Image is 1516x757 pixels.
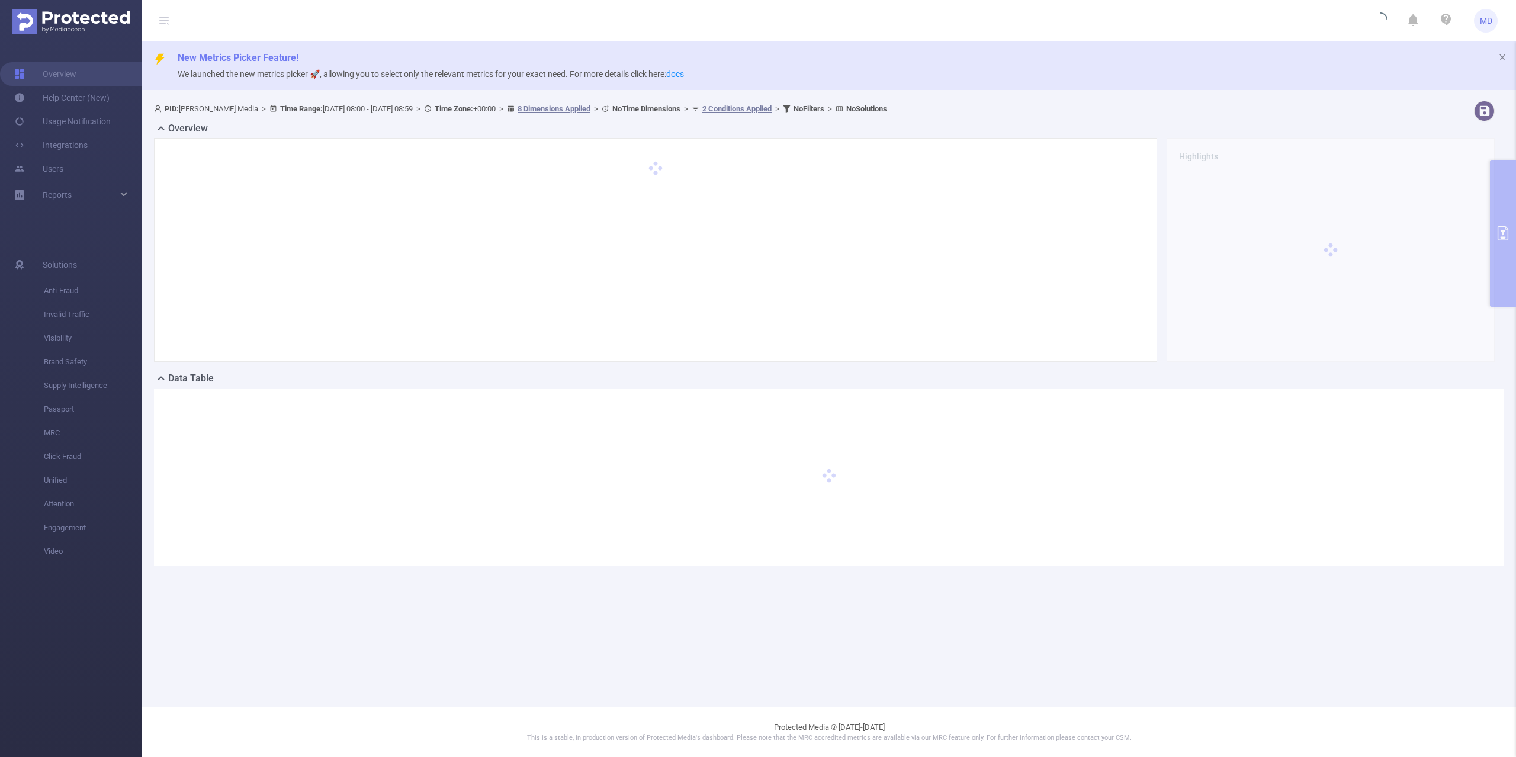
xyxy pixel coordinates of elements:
span: Visibility [44,326,142,350]
span: > [258,104,269,113]
span: > [413,104,424,113]
h2: Overview [168,121,208,136]
button: icon: close [1498,51,1507,64]
img: Protected Media [12,9,130,34]
span: Unified [44,469,142,492]
span: > [824,104,836,113]
b: No Solutions [846,104,887,113]
h2: Data Table [168,371,214,386]
a: Overview [14,62,76,86]
span: MD [1480,9,1492,33]
b: No Time Dimensions [612,104,680,113]
span: Reports [43,190,72,200]
b: PID: [165,104,179,113]
span: We launched the new metrics picker 🚀, allowing you to select only the relevant metrics for your e... [178,69,684,79]
span: > [496,104,507,113]
span: > [590,104,602,113]
b: No Filters [794,104,824,113]
span: > [772,104,783,113]
a: Help Center (New) [14,86,110,110]
span: MRC [44,421,142,445]
i: icon: thunderbolt [154,53,166,65]
b: Time Zone: [435,104,473,113]
span: Brand Safety [44,350,142,374]
span: Passport [44,397,142,421]
a: docs [666,69,684,79]
a: Users [14,157,63,181]
a: Reports [43,183,72,207]
span: Click Fraud [44,445,142,469]
u: 8 Dimensions Applied [518,104,590,113]
span: Invalid Traffic [44,303,142,326]
u: 2 Conditions Applied [702,104,772,113]
footer: Protected Media © [DATE]-[DATE] [142,707,1516,757]
span: New Metrics Picker Feature! [178,52,298,63]
span: > [680,104,692,113]
span: Solutions [43,253,77,277]
i: icon: loading [1373,12,1387,29]
span: Supply Intelligence [44,374,142,397]
span: [PERSON_NAME] Media [DATE] 08:00 - [DATE] 08:59 +00:00 [154,104,887,113]
i: icon: close [1498,53,1507,62]
a: Usage Notification [14,110,111,133]
a: Integrations [14,133,88,157]
span: Attention [44,492,142,516]
span: Engagement [44,516,142,540]
b: Time Range: [280,104,323,113]
span: Anti-Fraud [44,279,142,303]
i: icon: user [154,105,165,113]
span: Video [44,540,142,563]
p: This is a stable, in production version of Protected Media's dashboard. Please note that the MRC ... [172,733,1486,743]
